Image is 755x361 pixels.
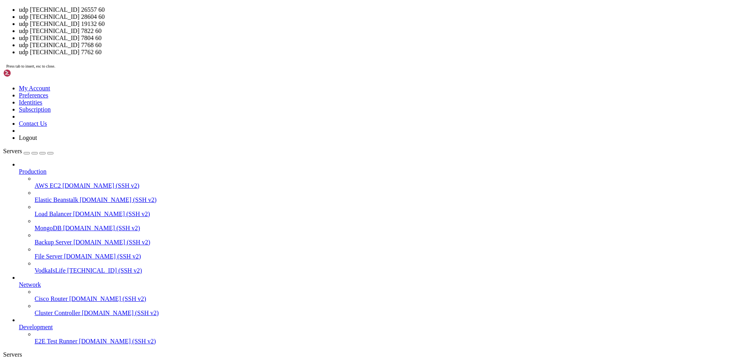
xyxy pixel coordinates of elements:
span: ═ [154,163,157,170]
span: ╝ [167,177,170,183]
span: . [75,157,79,163]
span: ═ [66,3,69,9]
span: ═ [151,3,154,9]
li: udp [TECHNICAL_ID] 7768 60 [19,42,752,49]
a: Preferences [19,92,48,99]
span: e [38,83,41,90]
span: Type [9,157,22,163]
span: 𝓶 [64,183,69,190]
a: File Server [DOMAIN_NAME] (SSH v2) [35,253,752,260]
span: ═ [145,3,148,9]
span: [TECHNICAL_ID] is already under attack. [25,90,148,97]
span: ╔ [167,163,170,170]
span: ► [47,83,50,90]
li: Elastic Beanstalk [DOMAIN_NAME] (SSH v2) [35,189,752,203]
span: ═ [126,3,129,9]
span: 𝓐 [118,183,122,190]
x-row: aboof dns [TECHNICAL_ID] 29503 60 [3,70,653,77]
span: Backup Server [35,239,72,246]
span: ╠ [107,170,110,176]
li: udp [TECHNICAL_ID] 7822 60 [19,27,752,35]
span: ═ [44,190,47,196]
span: ╗ [148,170,151,176]
span: ╦ [173,163,176,170]
span: ╔ [151,163,154,170]
span: ═ [82,170,85,176]
span: ║ [116,170,120,176]
li: Load Balancer [DOMAIN_NAME] (SSH v2) [35,203,752,218]
span: ═ [214,3,217,9]
span: ═ [198,3,201,9]
span: [DOMAIN_NAME] (SSH v2) [82,310,159,316]
span: │ 1 │ udp-botnet │ [TECHNICAL_ID] │ 9025 │ 58 │ root │ [3,130,220,136]
span: 𝓕 [106,183,110,190]
span: ╣ [113,170,116,176]
span: ═ [208,3,211,9]
span: ╗ [113,163,116,170]
span: ╝ [148,177,151,183]
span: ╔ [88,163,91,170]
span: l [28,143,31,150]
span: ► [50,83,53,90]
li: udp [TECHNICAL_ID] 28604 60 [19,13,752,20]
span: ╦ [38,190,41,196]
span: a [31,70,35,76]
span: ╦ [91,163,94,170]
a: MongoDB [DOMAIN_NAME] (SSH v2) [35,225,752,232]
li: Network [19,274,752,317]
span: 𝓟 [88,183,92,190]
span: n [41,97,44,103]
span: 𝓸 [110,183,112,190]
span: ╩ [38,3,41,9]
li: Cisco Router [DOMAIN_NAME] (SSH v2) [35,288,752,302]
span: ═ [204,3,208,9]
span: ║ [173,170,176,176]
span: 𝓮 [147,183,150,190]
span: ╩ [85,177,88,183]
span: ═ [60,3,63,9]
span: ► [47,70,50,76]
span: 𝓷 [133,183,136,190]
span: e [38,70,41,76]
span: ║ [91,170,94,176]
span: ╣ [154,170,157,176]
span: ═ [164,3,167,9]
span: ═ [160,3,164,9]
span: ╦ [101,163,104,170]
span: ● [22,143,25,150]
span: ═ [47,190,50,196]
a: Identities [19,99,42,106]
span: ╩ [126,177,129,183]
span: ║ [160,170,164,176]
span: ═ [129,3,132,9]
li: VodkaIsLife [TECHNICAL_ID] (SSH v2) [35,260,752,274]
li: udp [TECHNICAL_ID] 26557 60 [19,6,752,13]
li: udp [TECHNICAL_ID] 7804 60 [19,35,752,42]
span: 𝓤 [57,183,61,190]
span: 𝓻 [112,183,115,190]
a: Servers [3,148,53,154]
span: ═ [167,3,170,9]
li: MongoDB [DOMAIN_NAME] (SSH v2) [35,218,752,232]
span: ═ [157,3,160,9]
span: ═ [53,190,57,196]
li: udp [TECHNICAL_ID] 7762 60 [19,49,752,56]
span: [TECHNICAL_ID] is already under attack. [25,63,148,70]
span: ╩ [101,177,104,183]
x-row: aboof dns [TECHNICAL_ID] 29503 60 [3,57,653,63]
li: AWS EC2 [DOMAIN_NAME] (SSH v2) [35,175,752,189]
span: ╔ [142,163,145,170]
span: l [28,83,31,90]
span: ╝ [160,177,164,183]
span: a [31,97,35,103]
li: Development [19,317,752,345]
span: ● [22,70,25,76]
span: ╔ [170,163,173,170]
span: ═ [104,3,107,9]
a: Elastic Beanstalk [DOMAIN_NAME] (SSH v2) [35,196,752,203]
span: 𝓭 [150,183,153,190]
span: ═ [145,177,148,183]
span: ● [22,97,25,103]
span: ╔ [98,163,101,170]
li: File Server [DOMAIN_NAME] (SSH v2) [35,246,752,260]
